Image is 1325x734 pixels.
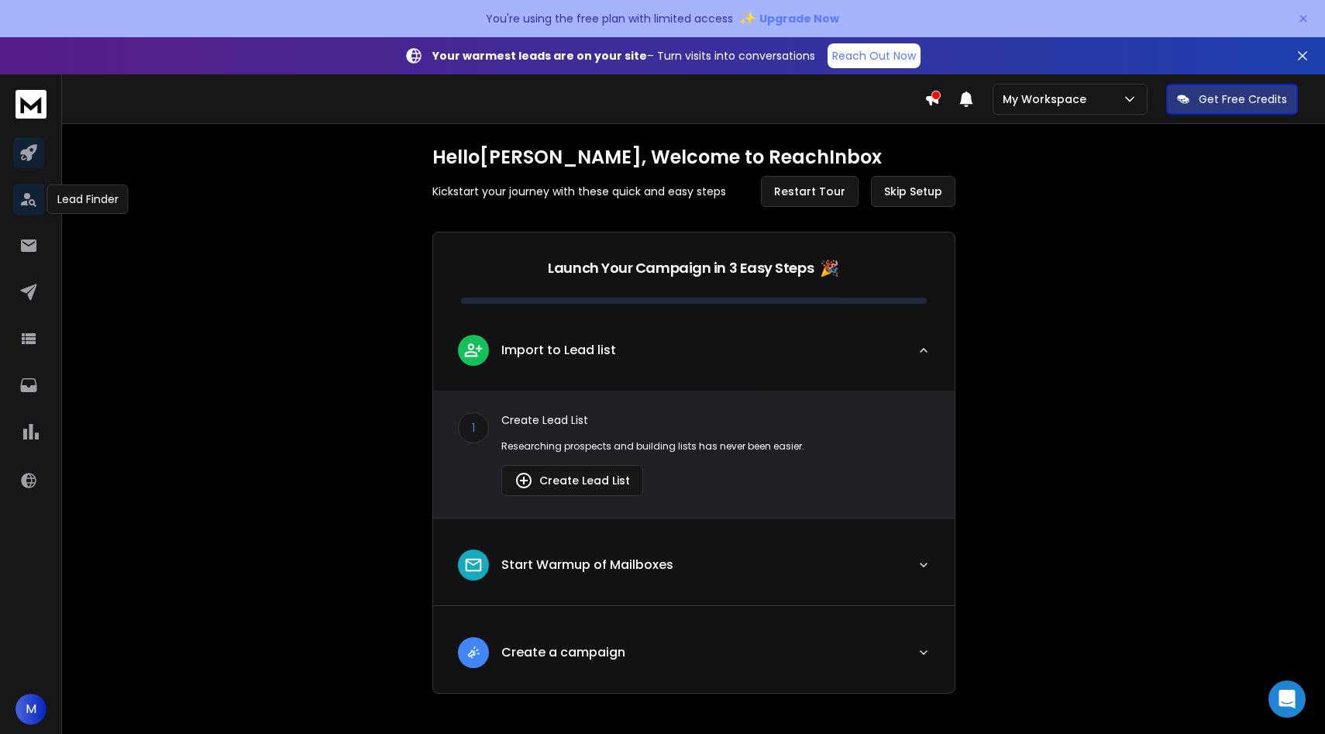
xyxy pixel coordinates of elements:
p: Launch Your Campaign in 3 Easy Steps [548,257,814,279]
div: leadImport to Lead list [433,391,955,518]
img: lead [463,643,484,662]
button: M [15,694,46,725]
p: Reach Out Now [832,48,916,64]
button: leadImport to Lead list [433,322,955,391]
p: Get Free Credits [1199,91,1287,107]
button: leadStart Warmup of Mailboxes [433,537,955,605]
img: lead [463,340,484,360]
img: logo [15,90,46,119]
p: Start Warmup of Mailboxes [501,556,673,574]
span: Skip Setup [884,184,942,199]
p: Create a campaign [501,643,625,662]
p: Kickstart your journey with these quick and easy steps [432,184,726,199]
span: Upgrade Now [759,11,839,26]
button: Restart Tour [761,176,859,207]
img: lead [463,555,484,575]
button: leadCreate a campaign [433,625,955,693]
div: Lead Finder [47,184,129,214]
a: Reach Out Now [828,43,921,68]
button: Create Lead List [501,465,643,496]
h1: Hello [PERSON_NAME] , Welcome to ReachInbox [432,145,955,170]
p: You're using the free plan with limited access [486,11,733,26]
button: Skip Setup [871,176,955,207]
img: lead [515,471,533,490]
p: – Turn visits into conversations [432,48,815,64]
button: ✨Upgrade Now [739,3,839,34]
div: Open Intercom Messenger [1268,681,1306,718]
p: Import to Lead list [501,341,616,360]
span: 🎉 [820,257,839,279]
button: Get Free Credits [1166,84,1298,115]
p: Create Lead List [501,412,930,428]
strong: Your warmest leads are on your site [432,48,647,64]
p: Researching prospects and building lists has never been easier. [501,440,930,453]
span: ✨ [739,8,756,29]
p: My Workspace [1003,91,1093,107]
div: 1 [458,412,489,443]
